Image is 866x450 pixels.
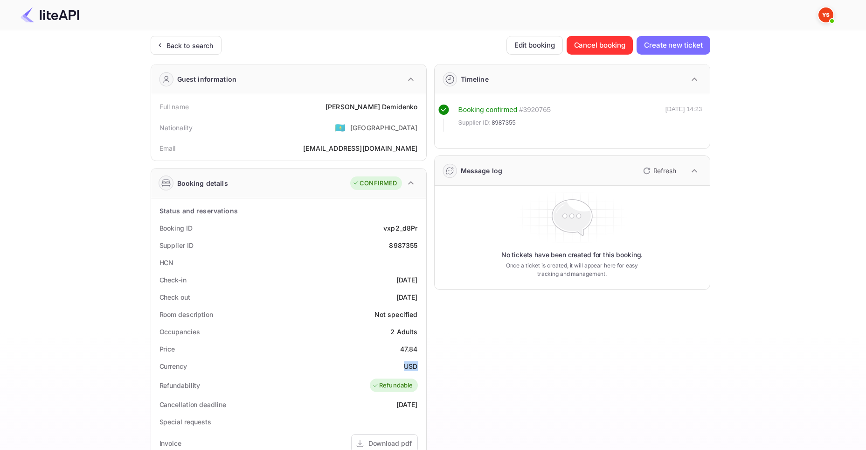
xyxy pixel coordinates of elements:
[372,381,413,390] div: Refundable
[492,118,516,127] span: 8987355
[159,240,194,250] div: Supplier ID
[159,327,200,337] div: Occupancies
[159,223,193,233] div: Booking ID
[499,261,646,278] p: Once a ticket is created, it will appear here for easy tracking and management.
[404,361,417,371] div: USD
[159,417,211,427] div: Special requests
[389,240,417,250] div: 8987355
[159,438,181,448] div: Invoice
[653,166,676,176] p: Refresh
[166,41,214,50] div: Back to search
[458,105,518,115] div: Booking confirmed
[335,119,346,136] span: United States
[368,438,412,448] div: Download pdf
[637,163,680,178] button: Refresh
[400,344,418,354] div: 47.84
[501,250,643,260] p: No tickets have been created for this booking.
[350,123,418,133] div: [GEOGRAPHIC_DATA]
[159,143,176,153] div: Email
[159,258,174,267] div: HCN
[461,166,503,176] div: Message log
[177,178,228,188] div: Booking details
[818,7,833,22] img: Yandex Support
[159,123,193,133] div: Nationality
[303,143,417,153] div: [EMAIL_ADDRESS][DOMAIN_NAME]
[374,309,418,319] div: Not specified
[177,74,237,84] div: Guest information
[506,36,563,55] button: Edit booking
[21,7,79,22] img: LiteAPI Logo
[665,105,702,132] div: [DATE] 14:23
[383,223,417,233] div: vxp2_d8Pr
[159,380,201,390] div: Refundability
[159,361,187,371] div: Currency
[390,327,417,337] div: 2 Adults
[396,292,418,302] div: [DATE]
[159,206,238,216] div: Status and reservations
[458,118,491,127] span: Supplier ID:
[637,36,710,55] button: Create new ticket
[396,400,418,409] div: [DATE]
[159,344,175,354] div: Price
[159,400,226,409] div: Cancellation deadline
[353,179,397,188] div: CONFIRMED
[567,36,633,55] button: Cancel booking
[519,105,551,115] div: # 3920765
[159,292,190,302] div: Check out
[159,102,189,112] div: Full name
[326,102,417,112] div: [PERSON_NAME] Demidenko
[159,309,213,319] div: Room description
[461,74,489,84] div: Timeline
[159,275,187,285] div: Check-in
[396,275,418,285] div: [DATE]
